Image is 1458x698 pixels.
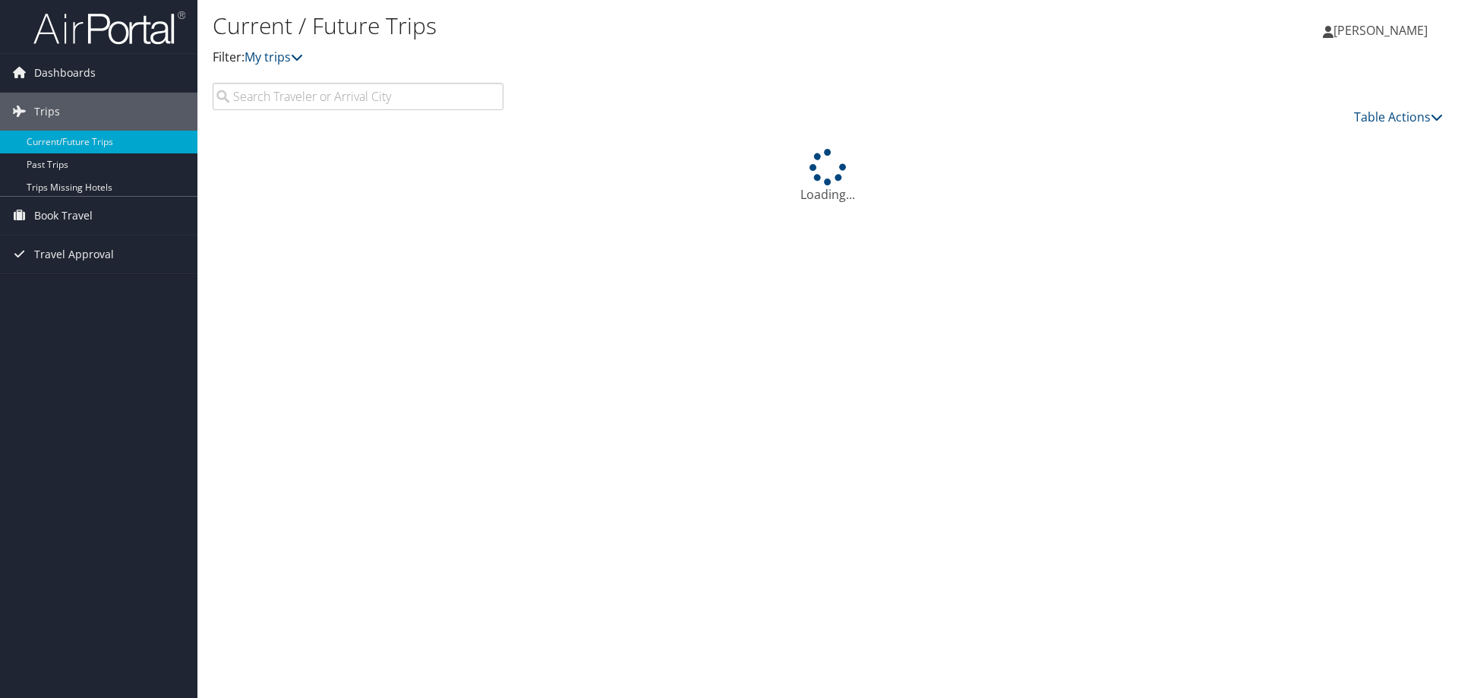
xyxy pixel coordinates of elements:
span: Trips [34,93,60,131]
input: Search Traveler or Arrival City [213,83,503,110]
span: [PERSON_NAME] [1333,22,1428,39]
a: My trips [245,49,303,65]
div: Loading... [213,149,1443,204]
span: Dashboards [34,54,96,92]
a: Table Actions [1354,109,1443,125]
img: airportal-logo.png [33,10,185,46]
span: Book Travel [34,197,93,235]
a: [PERSON_NAME] [1323,8,1443,53]
span: Travel Approval [34,235,114,273]
h1: Current / Future Trips [213,10,1033,42]
p: Filter: [213,48,1033,68]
